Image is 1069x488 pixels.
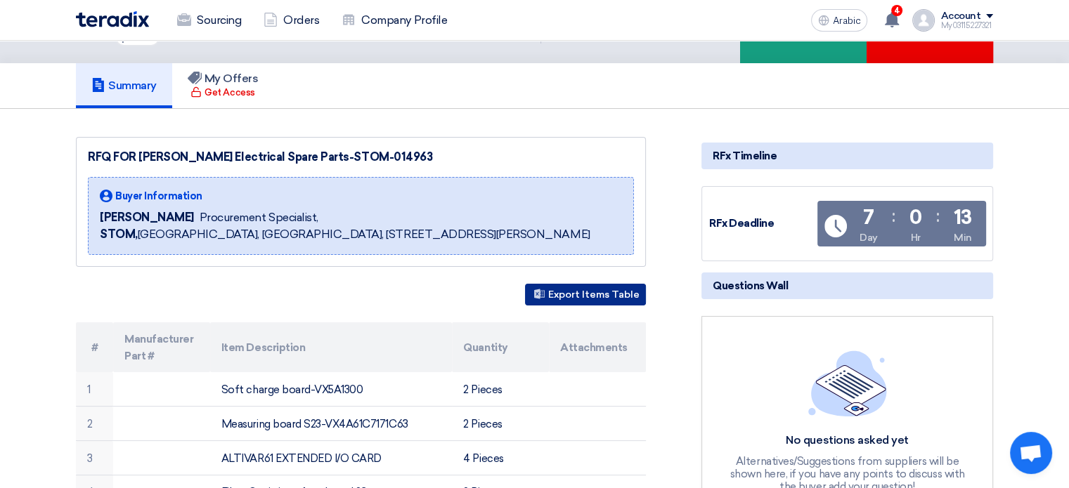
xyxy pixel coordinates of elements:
[252,5,330,36] a: Orders
[87,451,93,464] font: 3
[832,15,860,27] font: Arabic
[463,418,502,430] font: 2 Pieces
[1010,432,1052,474] a: Open chat
[954,232,972,244] font: Min
[548,289,640,301] font: Export Items Table
[560,341,628,354] font: Attachments
[463,451,503,464] font: 4 Pieces
[954,206,972,229] font: 13
[811,9,867,32] button: Arabic
[200,211,318,224] font: Procurement Specialist,
[205,87,254,98] font: Get Access
[76,11,149,27] img: Teradix logo
[808,350,887,416] img: empty_state_list.svg
[172,63,274,108] a: My Offers Get Access
[361,13,447,27] font: Company Profile
[463,341,507,354] font: Quantity
[940,21,991,30] font: My03115227321
[936,206,940,226] font: :
[166,5,252,36] a: Sourcing
[912,9,935,32] img: profile_test.png
[860,232,878,244] font: Day
[138,227,590,241] font: [GEOGRAPHIC_DATA], [GEOGRAPHIC_DATA], [STREET_ADDRESS][PERSON_NAME]
[87,383,91,396] font: 1
[894,6,900,15] font: 4
[100,211,194,224] font: [PERSON_NAME]
[713,150,777,162] font: RFx Timeline
[909,206,922,229] font: 0
[892,206,895,226] font: :
[525,284,646,305] button: Export Items Table
[463,383,502,396] font: 2 Pieces
[221,383,363,396] font: Soft charge board-VX5A1300
[863,206,874,229] font: 7
[940,10,980,22] font: Account
[197,13,241,27] font: Sourcing
[91,341,98,354] font: #
[100,227,138,241] font: STOM,
[911,232,921,244] font: Hr
[205,72,259,85] font: My Offers
[221,451,382,464] font: ALTIVAR61 EXTENDED I/O CARD
[709,217,774,230] font: RFx Deadline
[115,190,202,202] font: Buyer Information
[124,333,193,362] font: Manufacturer Part #
[221,418,408,430] font: Measuring board S23-VX4A61C7171C63
[221,341,305,354] font: Item Description
[76,63,172,108] a: Summary
[283,13,319,27] font: Orders
[108,79,157,92] font: Summary
[713,279,788,292] font: Questions Wall
[88,150,432,164] font: RFQ FOR [PERSON_NAME] Electrical Spare Parts-STOM-014963
[87,418,93,430] font: 2
[786,433,908,447] font: No questions asked yet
